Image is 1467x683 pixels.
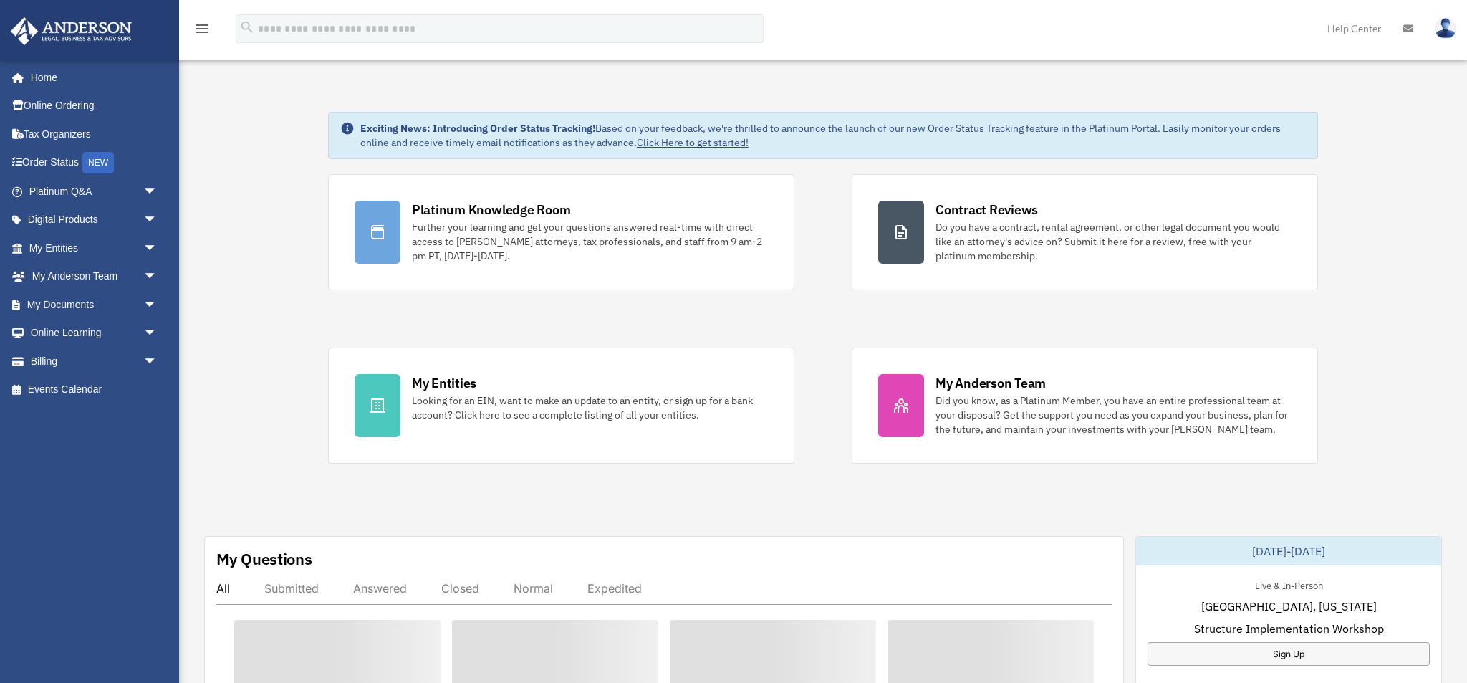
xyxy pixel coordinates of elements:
a: Digital Productsarrow_drop_down [10,206,179,234]
a: My Entitiesarrow_drop_down [10,234,179,262]
div: Normal [514,581,553,596]
span: arrow_drop_down [143,262,172,292]
span: [GEOGRAPHIC_DATA], [US_STATE] [1201,598,1377,615]
div: Live & In-Person [1244,577,1334,592]
div: Based on your feedback, we're thrilled to announce the launch of our new Order Status Tracking fe... [360,121,1306,150]
div: My Entities [412,374,476,392]
a: Click Here to get started! [637,136,749,149]
a: Online Learningarrow_drop_down [10,319,179,348]
span: Structure Implementation Workshop [1194,620,1384,637]
div: NEW [82,152,114,173]
a: Contract Reviews Do you have a contract, rental agreement, or other legal document you would like... [852,174,1318,290]
a: Platinum Knowledge Room Further your learning and get your questions answered real-time with dire... [328,174,794,290]
div: Looking for an EIN, want to make an update to an entity, or sign up for a bank account? Click her... [412,393,768,422]
span: arrow_drop_down [143,347,172,376]
a: Tax Organizers [10,120,179,148]
a: My Documentsarrow_drop_down [10,290,179,319]
span: arrow_drop_down [143,234,172,263]
img: Anderson Advisors Platinum Portal [6,17,136,45]
div: My Anderson Team [935,374,1046,392]
div: Contract Reviews [935,201,1038,219]
i: search [239,19,255,35]
div: My Questions [216,548,312,570]
a: Home [10,63,172,92]
div: [DATE]-[DATE] [1136,537,1441,565]
a: Events Calendar [10,376,179,404]
div: Expedited [587,581,642,596]
a: menu [193,25,211,37]
span: arrow_drop_down [143,290,172,320]
div: Further your learning and get your questions answered real-time with direct access to [PERSON_NAM... [412,220,768,263]
div: Answered [353,581,407,596]
div: Did you know, as a Platinum Member, you have an entire professional team at your disposal? Get th... [935,393,1292,436]
div: Closed [441,581,479,596]
div: All [216,581,230,596]
a: Sign Up [1148,642,1430,666]
a: Platinum Q&Aarrow_drop_down [10,177,179,206]
a: My Anderson Team Did you know, as a Platinum Member, you have an entire professional team at your... [852,348,1318,464]
a: Billingarrow_drop_down [10,347,179,376]
span: arrow_drop_down [143,177,172,206]
a: My Entities Looking for an EIN, want to make an update to an entity, or sign up for a bank accoun... [328,348,794,464]
div: Do you have a contract, rental agreement, or other legal document you would like an attorney's ad... [935,220,1292,263]
strong: Exciting News: Introducing Order Status Tracking! [360,122,595,135]
a: Online Ordering [10,92,179,120]
img: User Pic [1435,18,1456,39]
i: menu [193,20,211,37]
a: Order StatusNEW [10,148,179,178]
div: Platinum Knowledge Room [412,201,571,219]
a: My Anderson Teamarrow_drop_down [10,262,179,291]
span: arrow_drop_down [143,206,172,235]
span: arrow_drop_down [143,319,172,348]
div: Submitted [264,581,319,596]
